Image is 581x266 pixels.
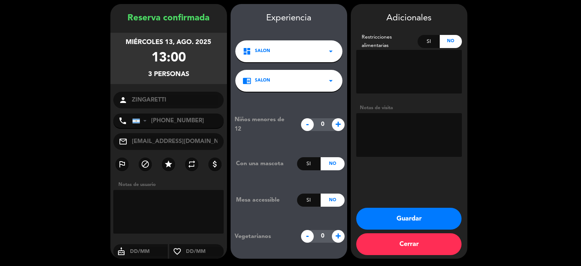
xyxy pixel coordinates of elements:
i: attach_money [211,160,219,168]
div: No [440,35,462,48]
div: Notas de visita [356,104,462,112]
div: No [321,194,344,207]
i: chrome_reader_mode [243,76,251,85]
div: 13:00 [151,48,186,69]
i: phone [118,116,127,125]
div: Mesa accessible [231,195,297,205]
div: Reserva confirmada [110,11,227,25]
span: - [301,118,314,131]
div: Experiencia [231,11,347,25]
i: star [164,160,173,168]
div: Restricciones alimentarias [356,33,418,50]
input: DD/MM [185,247,224,256]
div: Niños menores de 12 [229,115,297,134]
div: Argentina: +54 [133,114,149,128]
div: miércoles 13, ago. 2025 [126,37,211,48]
div: No [321,157,344,170]
input: DD/MM [129,247,168,256]
span: SALON [255,48,270,55]
i: block [141,160,150,168]
span: - [301,230,314,243]
div: Si [418,35,440,48]
i: favorite_border [169,247,185,256]
i: outlined_flag [118,160,126,168]
div: Vegetarianos [229,232,297,241]
i: arrow_drop_down [326,76,335,85]
div: Si [297,194,321,207]
span: + [332,118,345,131]
i: dashboard [243,47,251,56]
i: cake [113,247,129,256]
i: person [119,96,127,104]
div: Si [297,157,321,170]
div: 3 personas [148,69,189,80]
i: mail_outline [119,137,127,146]
i: arrow_drop_down [326,47,335,56]
div: Notas de usuario [115,181,227,188]
span: + [332,230,345,243]
span: SALON [255,77,270,84]
div: Con una mascota [231,159,297,168]
button: Cerrar [356,233,462,255]
button: Guardar [356,208,462,230]
i: repeat [187,160,196,168]
div: Adicionales [356,11,462,25]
